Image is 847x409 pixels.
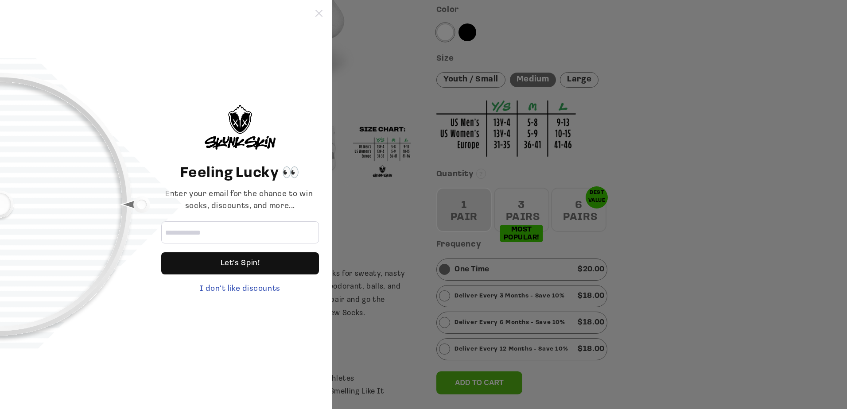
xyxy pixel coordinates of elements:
div: I don't like discounts [161,283,319,295]
div: Enter your email for the chance to win socks, discounts, and more... [161,189,319,212]
input: Email address [161,221,319,243]
div: Let's Spin! [161,252,319,274]
img: logo [205,105,276,150]
header: Feeling Lucky 👀 [161,163,319,184]
div: Let's Spin! [221,252,260,274]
